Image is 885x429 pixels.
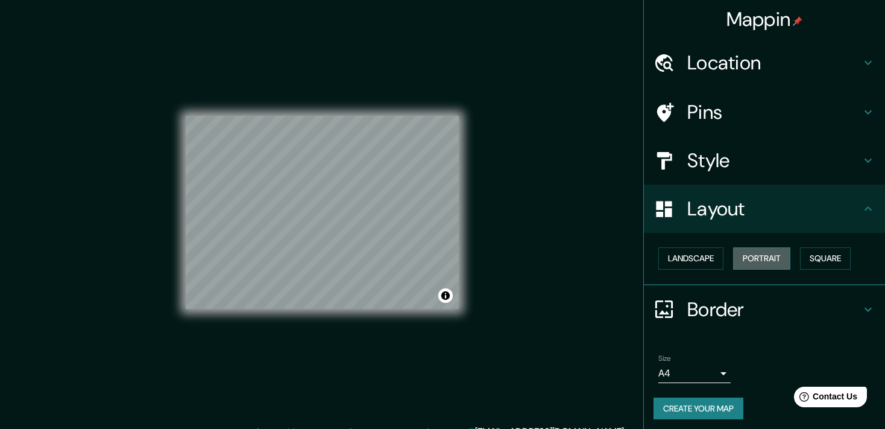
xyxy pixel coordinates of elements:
[654,398,743,420] button: Create your map
[644,285,885,334] div: Border
[687,51,861,75] h4: Location
[644,136,885,185] div: Style
[800,247,851,270] button: Square
[644,88,885,136] div: Pins
[658,364,731,383] div: A4
[793,16,802,26] img: pin-icon.png
[778,382,872,416] iframe: Help widget launcher
[644,39,885,87] div: Location
[733,247,790,270] button: Portrait
[644,185,885,233] div: Layout
[726,7,803,31] h4: Mappin
[687,148,861,173] h4: Style
[687,197,861,221] h4: Layout
[658,247,723,270] button: Landscape
[438,288,453,303] button: Toggle attribution
[687,297,861,322] h4: Border
[687,100,861,124] h4: Pins
[186,116,459,309] canvas: Map
[658,353,671,363] label: Size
